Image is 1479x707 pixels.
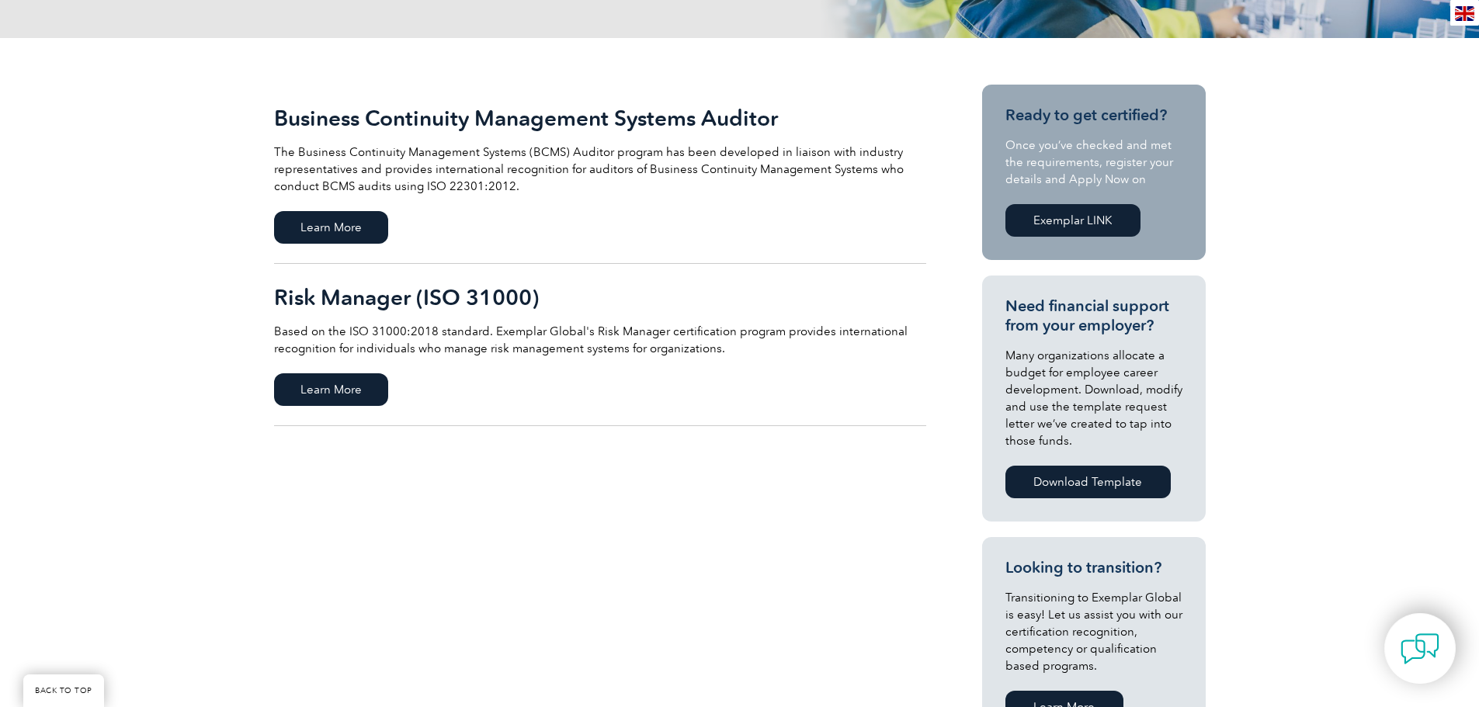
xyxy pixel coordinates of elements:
[1401,629,1439,668] img: contact-chat.png
[274,85,926,264] a: Business Continuity Management Systems Auditor The Business Continuity Management Systems (BCMS) ...
[1005,204,1140,237] a: Exemplar LINK
[1005,137,1182,188] p: Once you’ve checked and met the requirements, register your details and Apply Now on
[274,264,926,426] a: Risk Manager (ISO 31000) Based on the ISO 31000:2018 standard. Exemplar Global's Risk Manager cer...
[1455,6,1474,21] img: en
[274,285,926,310] h2: Risk Manager (ISO 31000)
[1005,106,1182,125] h3: Ready to get certified?
[23,674,104,707] a: BACK TO TOP
[274,144,926,195] p: The Business Continuity Management Systems (BCMS) Auditor program has been developed in liaison w...
[1005,347,1182,449] p: Many organizations allocate a budget for employee career development. Download, modify and use th...
[1005,296,1182,335] h3: Need financial support from your employer?
[1005,558,1182,577] h3: Looking to transition?
[274,323,926,357] p: Based on the ISO 31000:2018 standard. Exemplar Global's Risk Manager certification program provid...
[1005,589,1182,674] p: Transitioning to Exemplar Global is easy! Let us assist you with our certification recognition, c...
[1005,466,1171,498] a: Download Template
[274,373,388,406] span: Learn More
[274,106,926,130] h2: Business Continuity Management Systems Auditor
[274,211,388,244] span: Learn More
